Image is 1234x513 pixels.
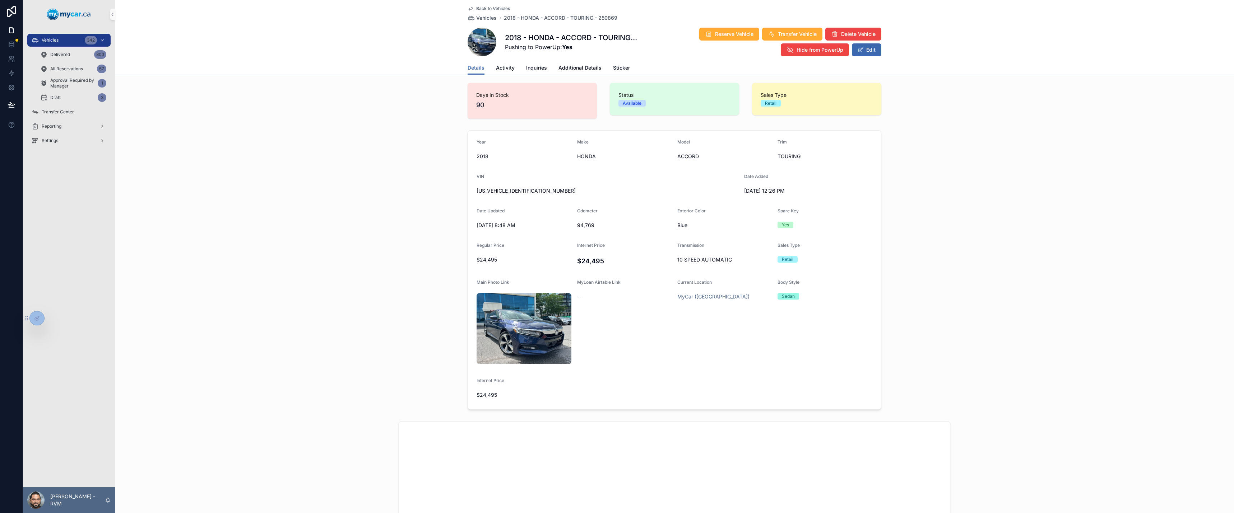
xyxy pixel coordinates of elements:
[841,30,876,38] span: Delete Vehicle
[477,153,571,160] span: 2018
[562,43,572,51] strong: Yes
[797,46,843,53] span: Hide from PowerUp
[526,64,547,71] span: Inquiries
[778,30,817,38] span: Transfer Vehicle
[50,95,61,100] span: Draft
[778,153,872,160] span: TOURING
[42,123,61,129] span: Reporting
[761,91,873,99] span: Sales Type
[677,208,706,213] span: Exterior Color
[765,100,776,107] div: Retail
[50,66,83,72] span: All Reservations
[477,208,505,213] span: Date Updated
[27,134,111,147] a: Settings
[781,43,849,56] button: Hide from PowerUp
[577,243,605,248] span: Internet Price
[85,36,97,44] div: 342
[477,139,486,145] span: Year
[36,48,111,61] a: Delivered803
[782,222,789,228] div: Yes
[98,93,106,102] div: 3
[618,91,730,99] span: Status
[577,222,672,229] span: 94,769
[468,64,484,71] span: Details
[98,79,106,88] div: 1
[477,378,504,383] span: Internet Price
[715,30,753,38] span: Reserve Vehicle
[677,153,772,160] span: ACCORD
[477,243,504,248] span: Regular Price
[476,91,588,99] span: Days In Stock
[852,43,881,56] button: Edit
[558,61,602,76] a: Additional Details
[782,293,795,300] div: Sedan
[577,256,672,266] h4: $24,495
[577,153,672,160] span: HONDA
[36,91,111,104] a: Draft3
[477,293,571,364] img: uc
[744,187,839,194] span: [DATE] 12:26 PM
[778,243,800,248] span: Sales Type
[477,187,738,194] span: [US_VEHICLE_IDENTIFICATION_NUMBER]
[50,493,105,507] p: [PERSON_NAME] - RVM
[778,208,799,213] span: Spare Key
[505,43,638,51] span: Pushing to PowerUp:
[476,6,510,11] span: Back to Vehicles
[468,6,510,11] a: Back to Vehicles
[504,14,617,22] a: 2018 - HONDA - ACCORD - TOURING - 250869
[699,28,759,41] button: Reserve Vehicle
[782,256,793,263] div: Retail
[97,65,106,73] div: 57
[42,37,59,43] span: Vehicles
[778,139,787,145] span: Trim
[496,61,515,76] a: Activity
[36,77,111,90] a: Approval Required by Manager1
[477,256,571,263] span: $24,495
[526,61,547,76] a: Inquiries
[613,64,630,71] span: Sticker
[476,100,588,110] span: 90
[50,52,70,57] span: Delivered
[577,293,581,300] span: --
[50,77,95,89] span: Approval Required by Manager
[468,61,484,75] a: Details
[477,391,571,399] span: $24,495
[677,279,712,285] span: Current Location
[677,243,704,248] span: Transmission
[623,100,641,107] div: Available
[558,64,602,71] span: Additional Details
[677,256,772,263] span: 10 SPEED AUTOMATIC
[577,208,598,213] span: Odometer
[468,14,497,22] a: Vehicles
[36,62,111,75] a: All Reservations57
[677,222,772,229] span: Blue
[476,14,497,22] span: Vehicles
[577,139,589,145] span: Make
[778,279,799,285] span: Body Style
[744,174,768,179] span: Date Added
[477,279,509,285] span: Main Photo Link
[42,109,74,115] span: Transfer Center
[477,174,484,179] span: VIN
[677,139,690,145] span: Model
[27,105,111,118] a: Transfer Center
[613,61,630,76] a: Sticker
[47,9,91,20] img: App logo
[27,120,111,133] a: Reporting
[577,279,621,285] span: MyLoan Airtable Link
[94,50,106,59] div: 803
[825,28,881,41] button: Delete Vehicle
[505,33,638,43] h1: 2018 - HONDA - ACCORD - TOURING - 250869
[677,293,750,300] a: MyCar ([GEOGRAPHIC_DATA])
[477,222,571,229] span: [DATE] 8:48 AM
[27,34,111,47] a: Vehicles342
[42,138,58,143] span: Settings
[762,28,822,41] button: Transfer Vehicle
[496,64,515,71] span: Activity
[23,29,115,156] div: scrollable content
